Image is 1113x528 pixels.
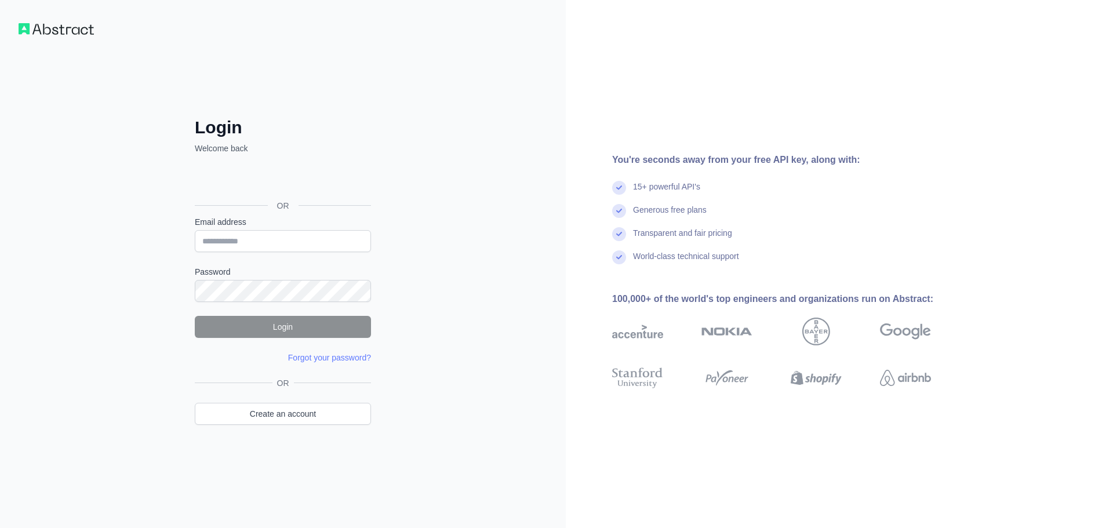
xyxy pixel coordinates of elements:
div: 15+ powerful API's [633,181,700,204]
a: Forgot your password? [288,353,371,362]
div: World-class technical support [633,250,739,274]
img: accenture [612,318,663,345]
iframe: Botón Iniciar sesión con Google [189,167,374,192]
img: airbnb [880,365,931,391]
img: check mark [612,227,626,241]
div: Generous free plans [633,204,707,227]
img: shopify [791,365,842,391]
label: Password [195,266,371,278]
img: stanford university [612,365,663,391]
div: You're seconds away from your free API key, along with: [612,153,968,167]
img: google [880,318,931,345]
img: Workflow [19,23,94,35]
div: 100,000+ of the world's top engineers and organizations run on Abstract: [612,292,968,306]
p: Welcome back [195,143,371,154]
img: check mark [612,181,626,195]
span: OR [272,377,294,389]
img: check mark [612,250,626,264]
h2: Login [195,117,371,138]
img: bayer [802,318,830,345]
img: payoneer [701,365,752,391]
label: Email address [195,216,371,228]
button: Login [195,316,371,338]
img: nokia [701,318,752,345]
img: check mark [612,204,626,218]
span: OR [268,200,299,212]
div: Transparent and fair pricing [633,227,732,250]
a: Create an account [195,403,371,425]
